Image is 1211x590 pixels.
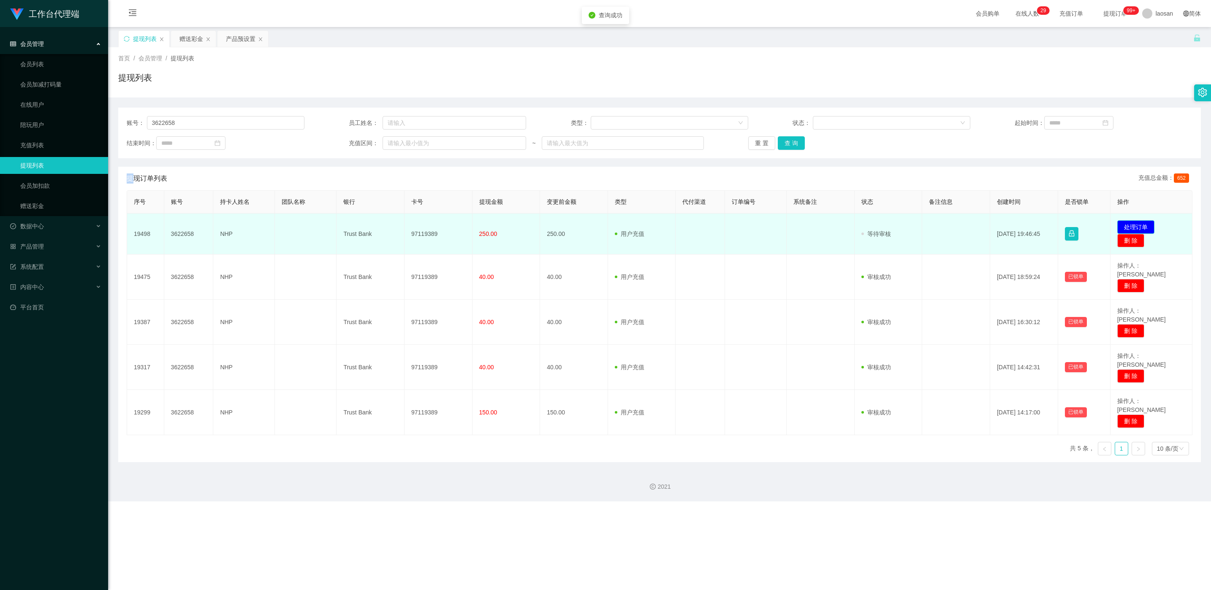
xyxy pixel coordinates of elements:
[405,300,472,345] td: 97119389
[220,198,250,205] span: 持卡人姓名
[171,55,194,62] span: 提现列表
[479,198,503,205] span: 提现金额
[134,198,146,205] span: 序号
[127,119,147,127] span: 账号：
[282,198,305,205] span: 团队名称
[547,198,576,205] span: 变更前金额
[1070,442,1094,455] li: 共 5 条，
[526,139,541,148] span: ~
[405,345,472,390] td: 97119389
[164,345,214,390] td: 3622658
[20,157,101,174] a: 提现列表
[1124,6,1139,15] sup: 1039
[990,300,1058,345] td: [DATE] 16:30:12
[732,198,755,205] span: 订单编号
[1117,279,1144,292] button: 删 除
[115,482,1204,491] div: 2021
[349,139,383,148] span: 充值区间：
[29,0,79,27] h1: 工作台代理端
[738,120,743,126] i: 图标: down
[1099,11,1131,16] span: 提现订单
[20,177,101,194] a: 会员加扣款
[479,409,497,416] span: 150.00
[1011,11,1043,16] span: 在线人数
[405,390,472,435] td: 97119389
[1117,324,1144,338] button: 删 除
[793,198,817,205] span: 系统备注
[1117,262,1166,278] span: 操作人：[PERSON_NAME]
[166,55,167,62] span: /
[793,119,813,127] span: 状态：
[337,254,405,300] td: Trust Bank
[615,273,644,280] span: 用户充值
[479,230,497,237] span: 250.00
[10,223,44,230] span: 数据中心
[1065,317,1087,327] button: 已锁单
[20,56,101,73] a: 会员列表
[1065,272,1087,282] button: 已锁单
[1040,6,1043,15] p: 2
[405,214,472,254] td: 97119389
[213,300,275,345] td: NHP
[1037,6,1049,15] sup: 29
[1132,442,1145,455] li: 下一页
[118,55,130,62] span: 首页
[540,345,608,390] td: 40.00
[349,119,383,127] span: 员工姓名：
[10,264,16,270] i: 图标: form
[10,10,79,17] a: 工作台代理端
[127,139,156,148] span: 结束时间：
[615,364,644,371] span: 用户充值
[127,173,167,184] span: 提现订单列表
[383,136,527,150] input: 请输入最小值为
[20,96,101,113] a: 在线用户
[127,390,164,435] td: 19299
[215,140,220,146] i: 图标: calendar
[1117,414,1144,428] button: 删 除
[1117,234,1144,247] button: 删 除
[1055,11,1087,16] span: 充值订单
[861,273,891,280] span: 审核成功
[1183,11,1189,16] i: 图标: global
[20,137,101,154] a: 充值列表
[127,214,164,254] td: 19498
[479,364,494,371] span: 40.00
[1065,198,1089,205] span: 是否锁单
[1157,442,1178,455] div: 10 条/页
[213,345,275,390] td: NHP
[20,116,101,133] a: 陪玩用户
[337,390,405,435] td: Trust Bank
[20,76,101,93] a: 会员加减打码量
[258,37,263,42] i: 图标: close
[213,214,275,254] td: NHP
[127,254,164,300] td: 19475
[164,214,214,254] td: 3622658
[343,198,355,205] span: 银行
[990,254,1058,300] td: [DATE] 18:59:24
[1102,447,1107,452] i: 图标: left
[206,37,211,42] i: 图标: close
[599,12,622,19] span: 查询成功
[337,345,405,390] td: Trust Bank
[861,198,873,205] span: 状态
[10,223,16,229] i: 图标: check-circle-o
[650,484,656,490] i: 图标: copyright
[10,284,16,290] i: 图标: profile
[1115,442,1128,455] a: 1
[589,12,595,19] i: icon: check-circle
[10,284,44,290] span: 内容中心
[861,409,891,416] span: 审核成功
[1117,369,1144,383] button: 删 除
[778,136,805,150] button: 查 询
[226,31,255,47] div: 产品预设置
[10,299,101,316] a: 图标: dashboard平台首页
[1098,442,1111,455] li: 上一页
[615,230,644,237] span: 用户充值
[1136,447,1141,452] i: 图标: right
[990,390,1058,435] td: [DATE] 14:17:00
[383,116,527,130] input: 请输入
[124,36,130,42] i: 图标: sync
[159,37,164,42] i: 图标: close
[10,41,44,47] span: 会员管理
[171,198,183,205] span: 账号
